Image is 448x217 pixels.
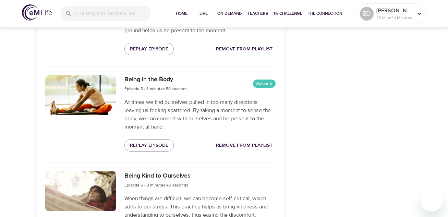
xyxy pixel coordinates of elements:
input: Find programs, teachers, etc... [75,6,151,21]
span: Remove from Playlist [216,45,273,53]
button: Remove from Playlist [214,43,276,56]
span: Replay Episode [130,45,168,53]
button: Replay Episode [124,139,174,152]
button: Replay Episode [124,43,174,56]
span: Home [174,10,190,17]
p: 23 Mindful Minutes [376,15,413,21]
div: ED [360,7,374,21]
span: Episode 6 - 3 minutes 46 seconds [124,182,188,188]
span: Watched [253,81,276,87]
span: Replay Episode [130,141,168,150]
span: The Connection [308,10,342,17]
iframe: Button to launch messaging window [421,190,443,212]
p: [PERSON_NAME] [376,7,413,15]
span: Remove from Playlist [216,141,273,150]
span: Teachers [248,10,268,17]
h6: Being in the Body [124,75,187,85]
span: 1% Challenge [274,10,303,17]
span: On-Demand [218,10,242,17]
img: logo [22,4,52,21]
p: At times we find ourselves pulled in too many directions leaving us feeling scattered. By taking ... [124,98,275,131]
span: Live [196,10,212,17]
h6: Being Kind to Ourselves [124,171,191,181]
button: Remove from Playlist [214,139,276,152]
span: Episode 5 - 3 minutes 58 seconds [124,86,187,92]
